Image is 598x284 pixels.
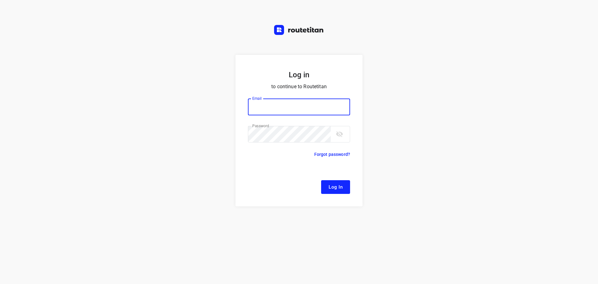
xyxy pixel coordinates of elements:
p: Forgot password? [314,151,350,158]
span: Log In [329,183,343,191]
img: Routetitan [274,25,324,35]
button: Log In [321,180,350,194]
button: toggle password visibility [333,128,346,140]
p: to continue to Routetitan [248,82,350,91]
h5: Log in [248,70,350,80]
